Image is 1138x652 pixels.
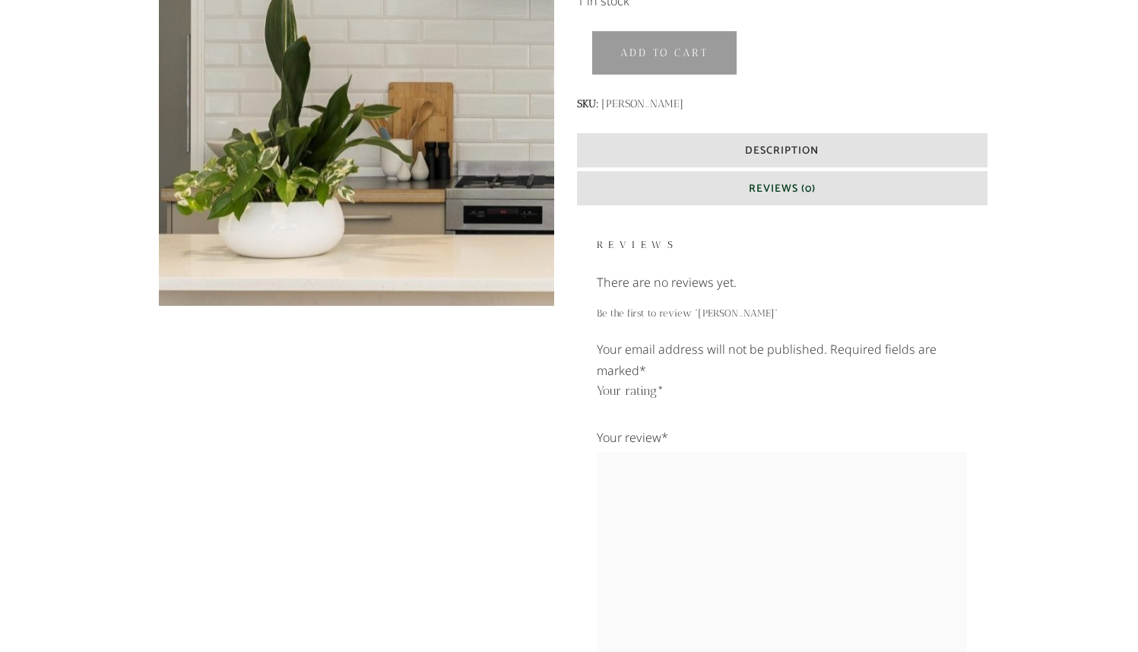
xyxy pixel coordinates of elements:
a: 1 of 5 stars [597,405,609,417]
span: SKU: [577,94,987,114]
span: Reviews (0) [749,180,816,198]
h2: Reviews [597,224,987,265]
span: [PERSON_NAME] [601,97,683,110]
span: Description [745,142,819,160]
button: Add to cart [591,30,737,75]
p: There are no reviews yet. [597,272,987,293]
label: Your review [597,427,668,448]
a: 2 of 5 stars [597,405,621,417]
span: Your email address will not be published. [597,341,827,358]
label: Your rating [597,381,664,401]
span: Be the first to review “[PERSON_NAME]” [597,307,778,319]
